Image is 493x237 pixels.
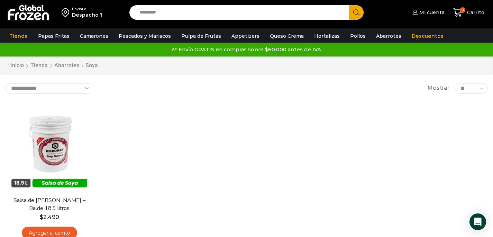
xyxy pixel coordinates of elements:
a: Mi cuenta [411,6,445,19]
a: Descuentos [408,29,447,43]
span: 9 [460,7,465,13]
div: Enviar a [72,7,102,11]
a: Abarrotes [373,29,405,43]
a: Papas Fritas [35,29,73,43]
a: Salsa de [PERSON_NAME] – Balde 18.9 litros [10,196,89,212]
a: Queso Crema [266,29,307,43]
span: Mostrar [427,84,449,92]
span: Mi cuenta [418,9,445,16]
nav: Breadcrumb [10,62,98,70]
select: Pedido de la tienda [5,83,93,94]
span: $ [40,214,43,220]
a: Inicio [10,62,24,70]
a: Tienda [30,62,48,70]
div: Open Intercom Messenger [469,213,486,230]
h1: Soya [85,62,98,69]
a: Pescados y Mariscos [115,29,174,43]
a: Pollos [347,29,369,43]
a: Appetizers [228,29,263,43]
span: Carrito [465,9,484,16]
a: Camarones [76,29,112,43]
a: Hortalizas [311,29,343,43]
a: Pulpa de Frutas [178,29,225,43]
button: Search button [349,5,364,20]
a: Abarrotes [54,62,80,70]
a: Tienda [6,29,31,43]
img: address-field-icon.svg [62,7,72,18]
div: Despacho 1 [72,11,102,18]
a: 9 Carrito [451,5,486,21]
bdi: 2.490 [40,214,59,220]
